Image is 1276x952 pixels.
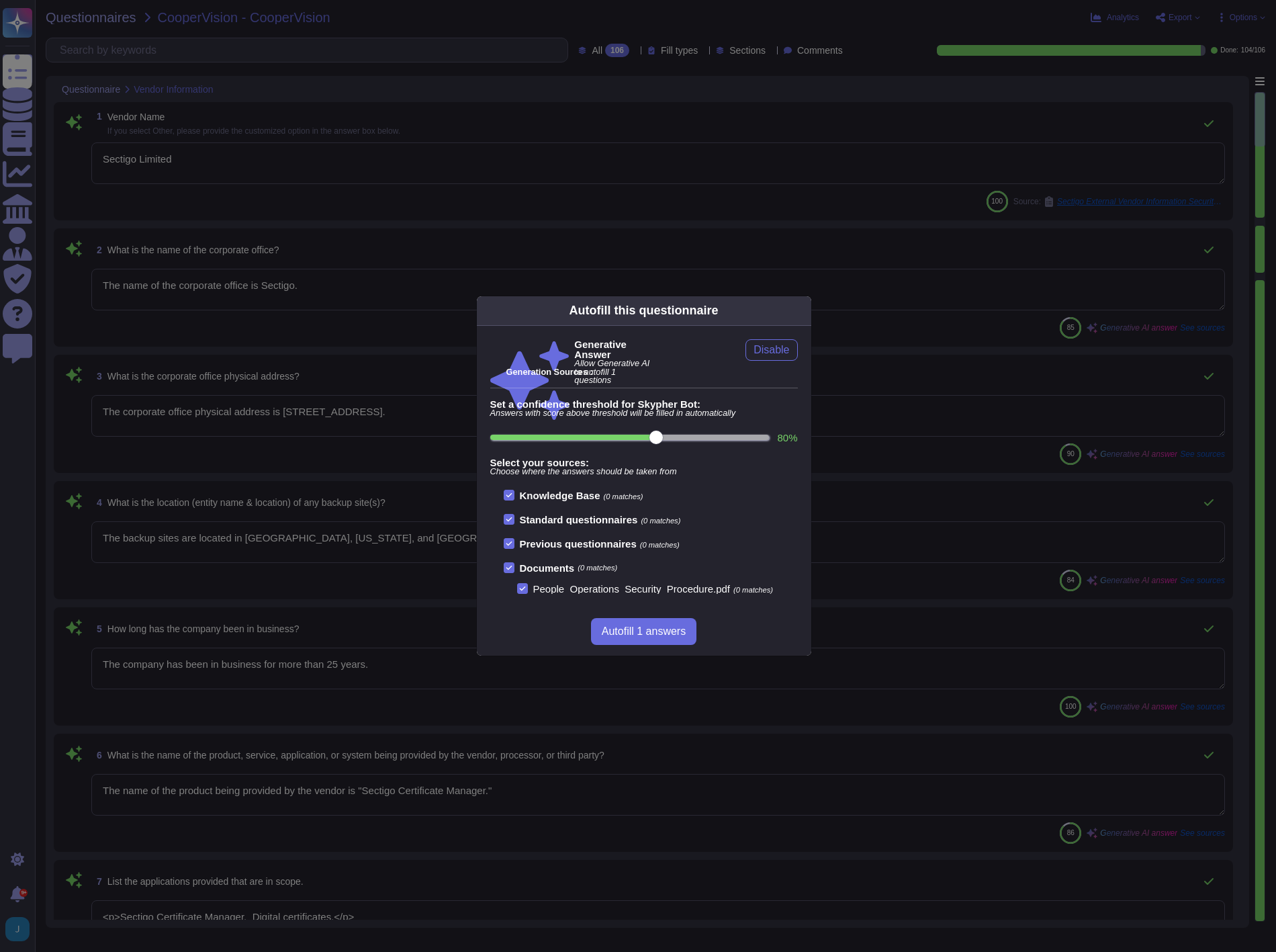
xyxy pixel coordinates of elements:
b: Documents [520,563,575,573]
b: Select your sources: [490,458,798,468]
span: Answers with score above threshold will be filled in automatically [490,409,798,418]
b: Set a confidence threshold for Skypher Bot: [490,399,798,409]
b: Previous questionnaires [520,538,637,550]
b: Generative Answer [574,339,653,359]
span: (0 matches) [641,517,680,525]
span: People_Operations_Security_Procedure.pdf [533,583,731,595]
span: Disable [754,345,789,355]
span: Allow Generative AI to autofill 1 questions [574,359,653,385]
span: (0 matches) [604,492,643,501]
span: Autofill 1 answers [602,626,686,637]
span: (0 matches) [578,564,617,572]
span: Choose where the answers should be taken from [490,468,798,476]
label: 80 % [777,433,797,443]
button: Disable [745,339,797,361]
span: (0 matches) [640,541,680,549]
span: (0 matches) [733,586,773,594]
b: Knowledge Base [520,490,600,501]
b: Standard questionnaires [520,514,638,525]
b: Generation Sources : [506,367,593,377]
button: Autofill 1 answers [591,618,696,645]
div: Autofill this questionnaire [569,302,718,320]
